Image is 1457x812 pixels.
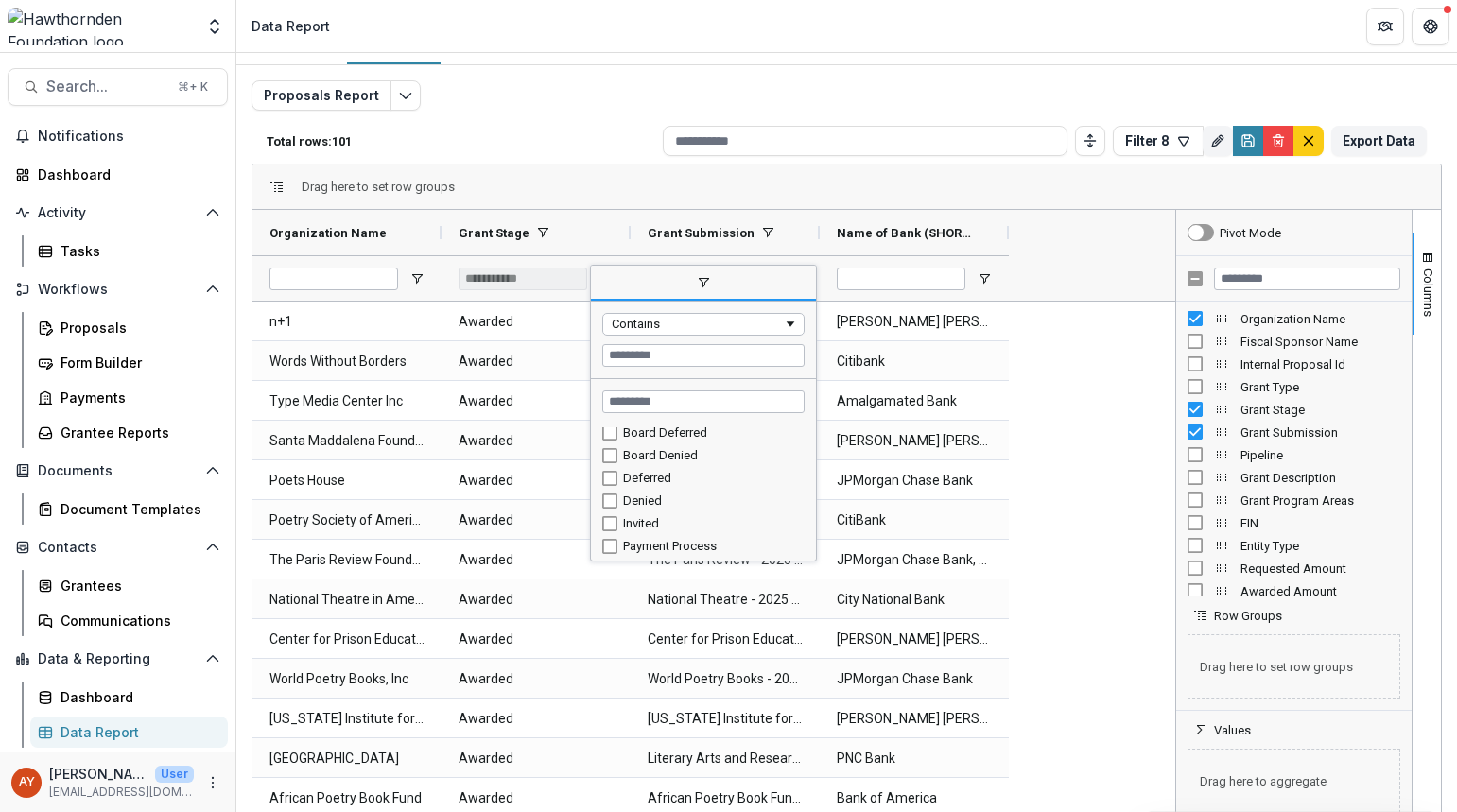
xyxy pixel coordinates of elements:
[1240,493,1400,508] span: Grant Program Areas
[1176,623,1412,710] div: Row Groups
[38,282,198,298] span: Workflows
[30,605,228,636] a: Communications
[623,493,799,508] div: Denied
[1214,268,1400,290] input: Filter Columns Input
[612,317,783,331] div: Contains
[61,318,213,337] div: Proposals
[1263,126,1293,156] button: Delete
[8,644,228,674] button: Open Data & Reporting
[269,268,398,290] input: Organization Name Filter Input
[1233,126,1263,156] button: Save
[8,532,228,562] button: Open Contacts
[1240,561,1400,576] span: Requested Amount
[269,226,387,240] span: Organization Name
[591,267,816,301] span: filter
[269,461,425,500] span: Poets House
[8,121,228,151] button: Notifications
[1214,723,1251,737] span: Values
[459,461,614,500] span: Awarded
[30,493,228,525] a: Document Templates
[30,417,228,448] a: Grantee Reports
[837,268,965,290] input: Name of Bank (SHORT_TEXT) Filter Input
[1176,375,1412,398] div: Grant Type Column
[30,235,228,267] a: Tasks
[1176,307,1412,330] div: Organization Name Column
[61,388,213,407] div: Payments
[1366,8,1404,45] button: Partners
[1214,609,1282,623] span: Row Groups
[459,700,614,738] span: Awarded
[623,516,799,530] div: Invited
[837,580,992,619] span: City National Bank
[201,8,228,45] button: Open entity switcher
[1176,579,1412,602] div: Awarded Amount Column
[591,354,816,558] div: Filter List
[30,682,228,713] a: Dashboard
[61,576,213,596] div: Grantees
[837,422,992,460] span: [PERSON_NAME] [PERSON_NAME] Bank, N.A..
[244,12,338,40] nav: breadcrumb
[1331,126,1427,156] button: Export Data
[648,580,803,619] span: National Theatre - 2025 - 450,000
[269,302,425,341] span: n+1
[201,771,224,794] button: More
[1075,126,1105,156] button: Toggle auto height
[837,660,992,699] span: JPMorgan Chase Bank
[38,651,198,667] span: Data & Reporting
[459,382,614,421] span: Awarded
[155,766,194,783] p: User
[269,620,425,659] span: Center for Prison Education at [GEOGRAPHIC_DATA]
[30,717,228,748] a: Data Report
[648,660,803,699] span: World Poetry Books - 2025 - 15,000
[648,700,803,738] span: [US_STATE] Institute for the Humanities - 2025 - 25,000
[459,660,614,699] span: Awarded
[602,390,805,413] input: Search filter values
[38,463,198,479] span: Documents
[38,205,198,221] span: Activity
[1113,126,1204,156] button: Filter 8
[46,78,166,95] span: Search...
[61,499,213,519] div: Document Templates
[8,456,228,486] button: Open Documents
[38,164,213,184] div: Dashboard
[390,80,421,111] button: Edit selected report
[269,501,425,540] span: Poetry Society of America
[1240,516,1400,530] span: EIN
[269,342,425,381] span: Words Without Borders
[8,68,228,106] button: Search...
[1293,126,1324,156] button: default
[8,159,228,190] a: Dashboard
[19,776,35,788] div: Andreas Yuíza
[61,687,213,707] div: Dashboard
[1176,353,1412,375] div: Internal Proposal Id Column
[409,271,425,286] button: Open Filter Menu
[1176,443,1412,466] div: Pipeline Column
[623,448,799,462] div: Board Denied
[8,198,228,228] button: Open Activity
[459,739,614,778] span: Awarded
[602,313,805,336] div: Filtering operator
[8,274,228,304] button: Open Workflows
[459,541,614,579] span: Awarded
[61,241,213,261] div: Tasks
[302,180,455,194] span: Drag here to set row groups
[1188,634,1400,699] span: Drag here to set row groups
[269,580,425,619] span: National Theatre in America Inc
[837,501,992,540] span: CitiBank
[30,382,228,413] a: Payments
[61,353,213,372] div: Form Builder
[61,722,213,742] div: Data Report
[8,8,194,45] img: Hawthornden Foundation logo
[459,226,529,240] span: Grant Stage
[1176,511,1412,534] div: EIN Column
[252,80,391,111] button: Proposals Report
[623,539,799,553] div: Payment Process
[302,180,455,194] div: Row Groups
[269,700,425,738] span: [US_STATE] Institute for the Humanities
[61,611,213,631] div: Communications
[837,739,992,778] span: PNC Bank
[1240,425,1400,440] span: Grant Submission
[1176,534,1412,557] div: Entity Type Column
[61,423,213,442] div: Grantee Reports
[648,620,803,659] span: Center for Prison Education - 2025 - 30,000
